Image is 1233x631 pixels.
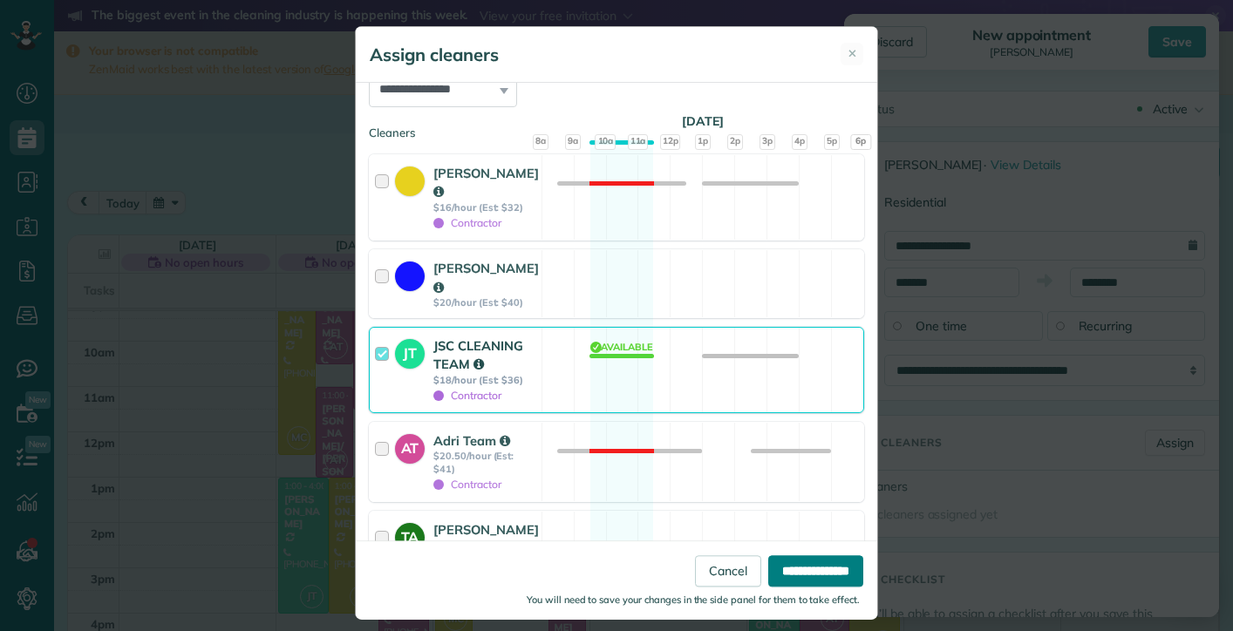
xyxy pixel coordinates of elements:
[433,374,536,386] strong: $18/hour (Est: $36)
[433,432,510,449] strong: Adri Team
[395,339,425,363] strong: JT
[395,523,425,547] strong: TA
[433,216,501,229] span: Contractor
[527,594,860,606] small: You will need to save your changes in the side panel for them to take effect.
[433,337,523,372] strong: JSC CLEANING TEAM
[433,521,539,556] strong: [PERSON_NAME]
[433,478,501,491] span: Contractor
[433,296,539,309] strong: $20/hour (Est: $40)
[369,125,864,130] div: Cleaners
[433,201,539,214] strong: $16/hour (Est: $32)
[433,450,536,475] strong: $20.50/hour (Est: $41)
[433,260,539,295] strong: [PERSON_NAME]
[395,434,425,458] strong: AT
[848,45,857,62] span: ✕
[433,165,539,200] strong: [PERSON_NAME]
[695,555,761,587] a: Cancel
[370,43,499,67] h5: Assign cleaners
[433,389,501,402] span: Contractor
